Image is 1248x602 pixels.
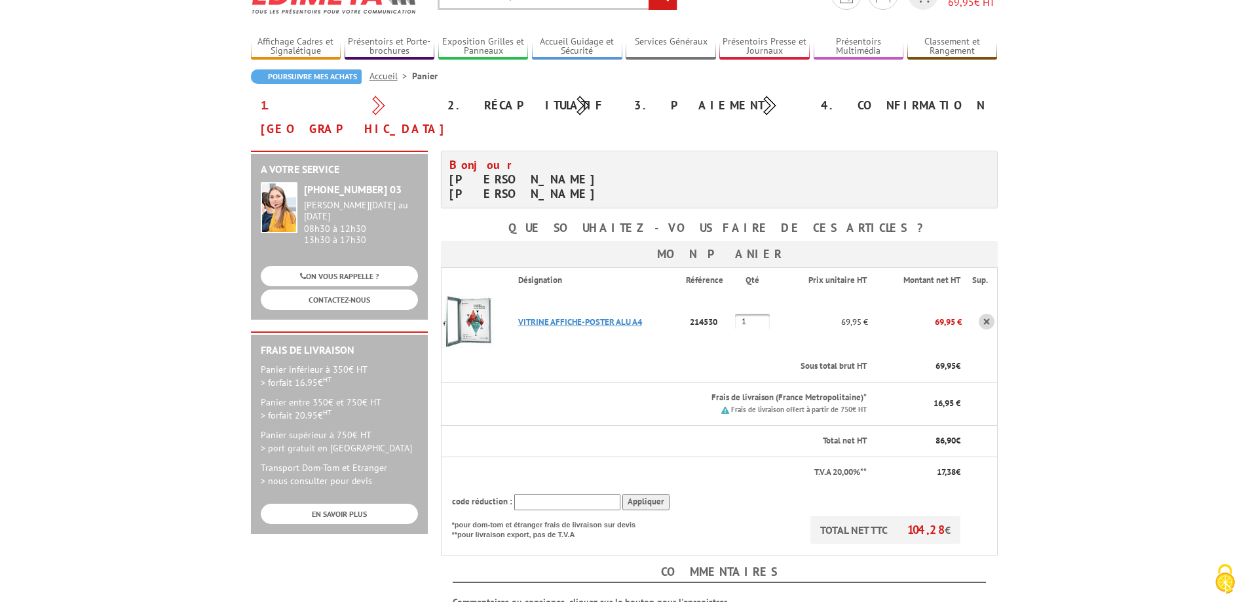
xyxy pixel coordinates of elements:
button: Cookies (fenêtre modale) [1202,557,1248,602]
div: 3. Paiement [624,94,811,117]
p: € [879,466,960,479]
p: € [879,360,960,373]
th: Désignation [508,267,686,292]
th: Sup. [962,267,997,292]
p: Panier entre 350€ et 750€ HT [261,396,418,422]
small: Frais de livraison offert à partir de 750€ HT [731,405,867,414]
img: Cookies (fenêtre modale) [1209,563,1241,595]
a: VITRINE AFFICHE-POSTER ALU A4 [518,316,642,328]
p: *pour dom-tom et étranger frais de livraison sur devis **pour livraison export, pas de T.V.A [452,516,649,540]
sup: HT [323,407,331,417]
div: 4. Confirmation [811,94,998,117]
h3: Mon panier [441,241,998,267]
a: EN SAVOIR PLUS [261,504,418,524]
h4: Commentaires [453,562,986,583]
a: CONTACTEZ-NOUS [261,290,418,310]
p: Montant net HT [879,274,960,287]
span: > forfait 20.95€ [261,409,331,421]
th: Qté [735,267,779,292]
span: > nous consulter pour devis [261,475,372,487]
div: [PERSON_NAME][DATE] au [DATE] [304,200,418,222]
img: widget-service.jpg [261,182,297,233]
a: Services Généraux [626,36,716,58]
span: 16,95 € [934,398,960,409]
a: Présentoirs Multimédia [814,36,904,58]
strong: [PHONE_NUMBER] 03 [304,183,402,196]
sup: HT [323,375,331,384]
th: Sous total brut HT [508,351,868,382]
span: code réduction : [452,496,512,507]
p: Référence [686,274,734,287]
div: 08h30 à 12h30 13h30 à 17h30 [304,200,418,245]
span: Bonjour [449,157,519,172]
span: 86,90 [936,435,956,446]
li: Panier [412,69,438,83]
p: T.V.A 20,00%** [452,466,867,479]
a: Présentoirs et Porte-brochures [345,36,435,58]
img: picto.png [721,406,729,414]
span: 17,38 [937,466,956,478]
p: Transport Dom-Tom et Etranger [261,461,418,487]
p: TOTAL NET TTC € [810,516,960,544]
span: 69,95 [936,360,956,371]
h2: A votre service [261,164,418,176]
a: Exposition Grilles et Panneaux [438,36,529,58]
a: Présentoirs Presse et Journaux [719,36,810,58]
p: 69,95 € [779,310,868,333]
p: Frais de livraison (France Metropolitaine)* [518,392,867,404]
img: VITRINE AFFICHE-POSTER ALU A4 [442,295,494,348]
a: Classement et Rangement [907,36,998,58]
h4: [PERSON_NAME] [PERSON_NAME] [449,158,709,201]
span: > port gratuit en [GEOGRAPHIC_DATA] [261,442,412,454]
a: Poursuivre mes achats [251,69,362,84]
p: € [879,435,960,447]
a: Affichage Cadres et Signalétique [251,36,341,58]
div: 2. Récapitulatif [438,94,624,117]
p: Panier inférieur à 350€ HT [261,363,418,389]
b: Que souhaitez-vous faire de ces articles ? [508,220,930,235]
h2: Frais de Livraison [261,345,418,356]
p: Prix unitaire HT [789,274,867,287]
a: Accueil Guidage et Sécurité [532,36,622,58]
a: ON VOUS RAPPELLE ? [261,266,418,286]
p: 214530 [686,310,735,333]
div: 1. [GEOGRAPHIC_DATA] [251,94,438,141]
p: Panier supérieur à 750€ HT [261,428,418,455]
span: > forfait 16.95€ [261,377,331,388]
span: 104,28 [907,522,945,537]
p: 69,95 € [868,310,962,333]
p: Total net HT [452,435,867,447]
input: Appliquer [622,494,670,510]
a: Accueil [369,70,412,82]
